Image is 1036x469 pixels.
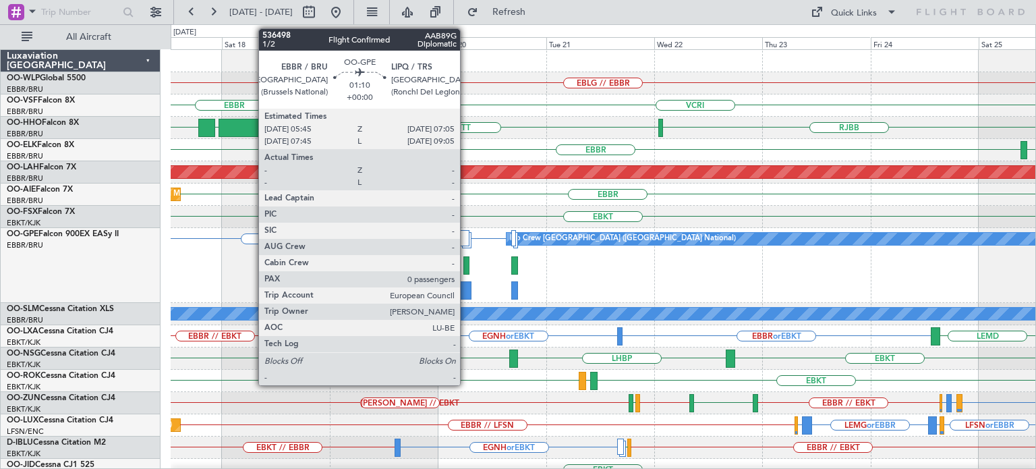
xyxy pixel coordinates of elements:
a: EBBR/BRU [7,173,43,184]
a: OO-LUXCessna Citation CJ4 [7,416,113,424]
a: OO-HHOFalcon 8X [7,119,79,127]
a: EBBR/BRU [7,84,43,94]
a: OO-WLPGlobal 5500 [7,74,86,82]
span: OO-AIE [7,186,36,194]
span: D-IBLU [7,439,33,447]
span: OO-LXA [7,327,38,335]
div: No Crew [GEOGRAPHIC_DATA] ([GEOGRAPHIC_DATA] National) [510,229,736,249]
span: OO-FSX [7,208,38,216]
a: EBBR/BRU [7,315,43,325]
button: Refresh [461,1,542,23]
div: Sun 19 [330,37,438,49]
span: OO-LAH [7,163,39,171]
span: [DATE] - [DATE] [229,6,293,18]
a: EBBR/BRU [7,129,43,139]
a: EBBR/BRU [7,240,43,250]
span: OO-SLM [7,305,39,313]
span: All Aircraft [35,32,142,42]
span: OO-LUX [7,416,38,424]
div: Fri 24 [871,37,979,49]
a: OO-NSGCessna Citation CJ4 [7,350,115,358]
div: Thu 23 [762,37,870,49]
input: Trip Number [41,2,119,22]
a: LFSN/ENC [7,426,44,437]
a: OO-GPEFalcon 900EX EASy II [7,230,119,238]
a: OO-AIEFalcon 7X [7,186,73,194]
a: EBBR/BRU [7,151,43,161]
a: EBKT/KJK [7,449,40,459]
span: OO-ZUN [7,394,40,402]
a: EBBR/BRU [7,107,43,117]
a: EBKT/KJK [7,404,40,414]
a: EBKT/KJK [7,337,40,348]
div: [DATE] [173,27,196,38]
span: OO-ROK [7,372,40,380]
a: OO-LAHFalcon 7X [7,163,76,171]
span: OO-ELK [7,141,37,149]
span: OO-NSG [7,350,40,358]
a: OO-FSXFalcon 7X [7,208,75,216]
span: OO-GPE [7,230,38,238]
a: OO-ROKCessna Citation CJ4 [7,372,115,380]
div: Tue 21 [546,37,654,49]
span: OO-VSF [7,96,38,105]
a: EBKT/KJK [7,218,40,228]
button: All Aircraft [15,26,146,48]
a: OO-VSFFalcon 8X [7,96,75,105]
a: D-IBLUCessna Citation M2 [7,439,106,447]
a: OO-ZUNCessna Citation CJ4 [7,394,115,402]
button: Quick Links [804,1,904,23]
a: OO-LXACessna Citation CJ4 [7,327,113,335]
div: Mon 20 [438,37,546,49]
div: Sat 18 [222,37,330,49]
span: Refresh [481,7,538,17]
a: EBKT/KJK [7,360,40,370]
span: OO-WLP [7,74,40,82]
div: Quick Links [831,7,877,20]
a: EBBR/BRU [7,196,43,206]
a: EBKT/KJK [7,382,40,392]
span: OO-HHO [7,119,42,127]
span: OO-JID [7,461,35,469]
a: OO-ELKFalcon 8X [7,141,74,149]
div: Wed 22 [654,37,762,49]
a: OO-SLMCessna Citation XLS [7,305,114,313]
a: OO-JIDCessna CJ1 525 [7,461,94,469]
